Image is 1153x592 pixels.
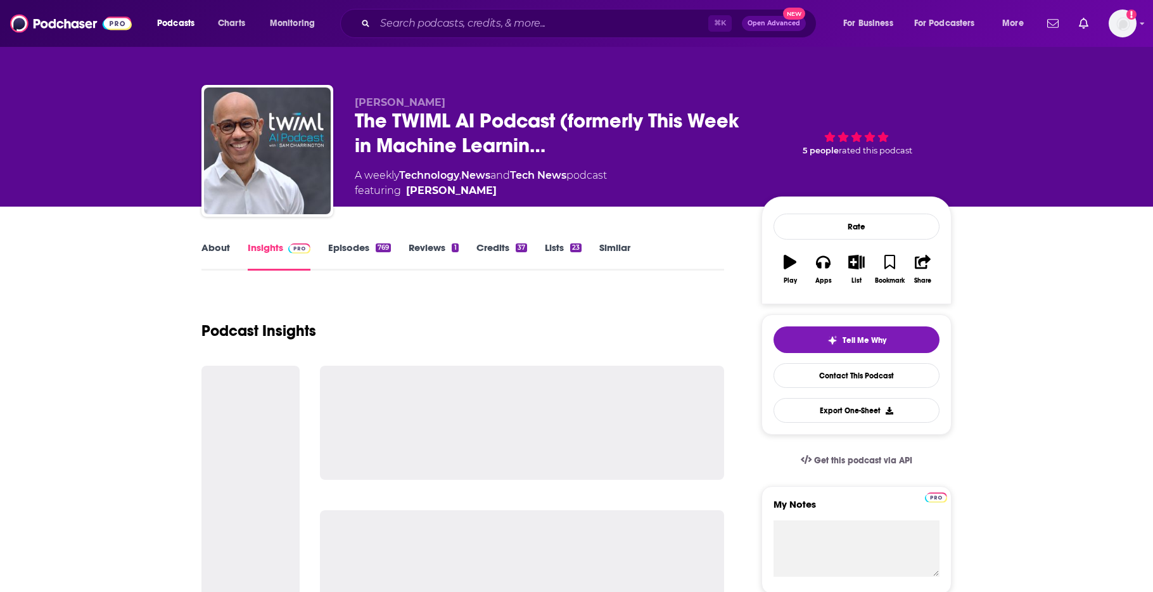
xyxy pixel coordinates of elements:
a: Similar [599,241,630,271]
button: open menu [261,13,331,34]
img: The TWIML AI Podcast (formerly This Week in Machine Learning & Artificial Intelligence) [204,87,331,214]
span: For Business [843,15,893,32]
a: About [201,241,230,271]
img: tell me why sparkle [827,335,838,345]
span: ⌘ K [708,15,732,32]
div: 37 [516,243,527,252]
h1: Podcast Insights [201,321,316,340]
div: Rate [774,214,940,240]
button: open menu [148,13,211,34]
img: Podchaser - Follow, Share and Rate Podcasts [10,11,132,35]
button: Show profile menu [1109,10,1137,37]
div: Bookmark [875,277,905,285]
span: 5 people [803,146,839,155]
button: Play [774,247,806,292]
a: Pro website [925,491,947,503]
input: Search podcasts, credits, & more... [375,13,708,34]
a: Charts [210,13,253,34]
div: Search podcasts, credits, & more... [352,9,829,38]
span: Get this podcast via API [814,455,912,466]
img: Podchaser Pro [925,492,947,503]
div: Play [784,277,797,285]
a: Reviews1 [409,241,458,271]
div: 5 peoplerated this podcast [761,96,952,176]
a: InsightsPodchaser Pro [248,241,310,271]
a: Lists23 [545,241,582,271]
a: Show notifications dropdown [1074,13,1093,34]
span: and [490,169,510,181]
div: Apps [815,277,832,285]
span: Tell Me Why [843,335,886,345]
button: Bookmark [873,247,906,292]
span: More [1002,15,1024,32]
div: 23 [570,243,582,252]
span: featuring [355,183,607,198]
button: open menu [993,13,1040,34]
a: Get this podcast via API [791,445,922,476]
button: open menu [906,13,993,34]
a: Episodes769 [328,241,391,271]
a: Credits37 [476,241,527,271]
span: New [783,8,806,20]
button: List [840,247,873,292]
span: Logged in as kindrieri [1109,10,1137,37]
a: [PERSON_NAME] [406,183,497,198]
a: Technology [399,169,459,181]
span: Podcasts [157,15,194,32]
a: News [461,169,490,181]
svg: Add a profile image [1126,10,1137,20]
a: Contact This Podcast [774,363,940,388]
span: rated this podcast [839,146,912,155]
div: A weekly podcast [355,168,607,198]
a: Show notifications dropdown [1042,13,1064,34]
div: 1 [452,243,458,252]
span: Charts [218,15,245,32]
img: Podchaser Pro [288,243,310,254]
button: open menu [834,13,909,34]
span: [PERSON_NAME] [355,96,445,108]
span: Open Advanced [748,20,800,27]
div: 769 [376,243,391,252]
span: Monitoring [270,15,315,32]
div: List [851,277,862,285]
button: Open AdvancedNew [742,16,806,31]
div: Share [914,277,931,285]
label: My Notes [774,498,940,520]
img: User Profile [1109,10,1137,37]
button: tell me why sparkleTell Me Why [774,326,940,353]
button: Apps [806,247,839,292]
a: Tech News [510,169,566,181]
button: Share [907,247,940,292]
button: Export One-Sheet [774,398,940,423]
span: For Podcasters [914,15,975,32]
span: , [459,169,461,181]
